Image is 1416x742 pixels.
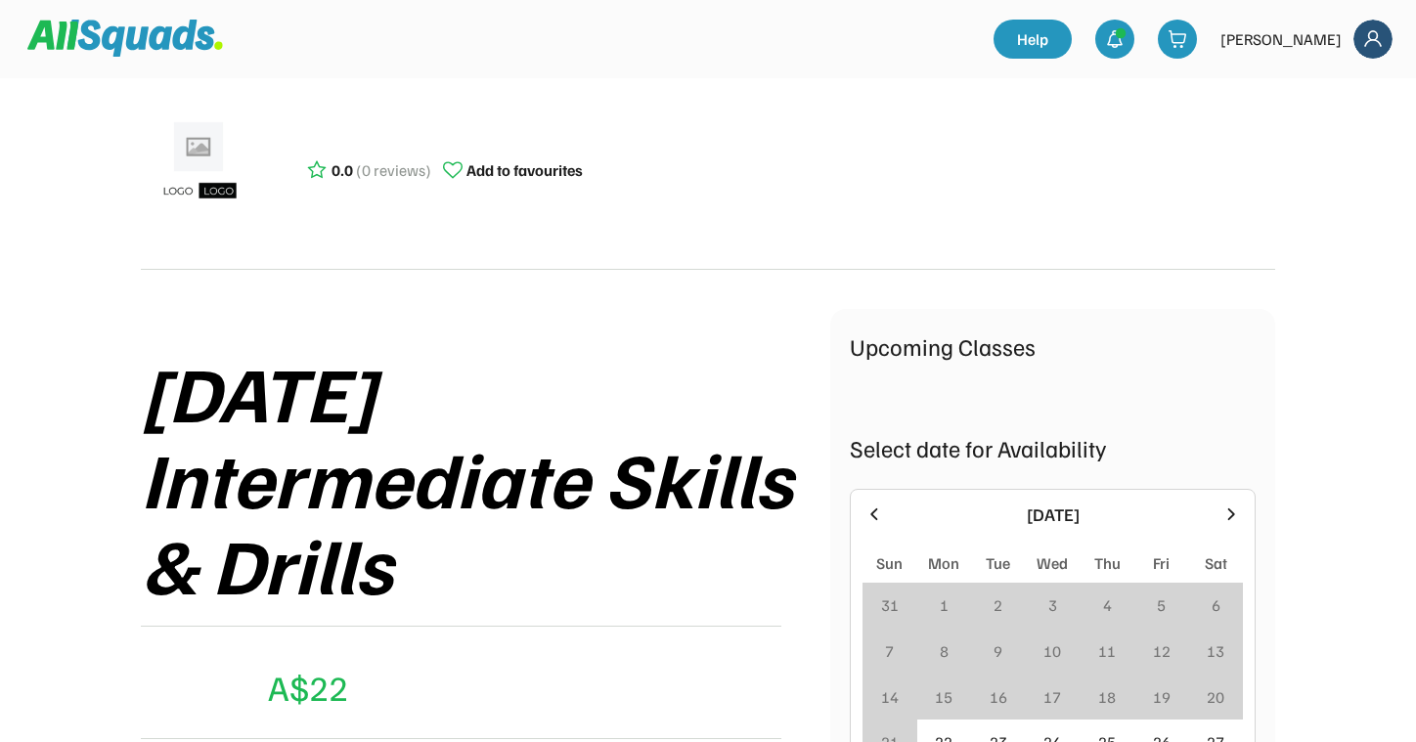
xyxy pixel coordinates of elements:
[1048,593,1057,617] div: 3
[1037,551,1068,575] div: Wed
[1153,639,1171,663] div: 12
[896,502,1210,528] div: [DATE]
[1207,685,1224,709] div: 20
[850,328,1256,364] div: Upcoming Classes
[1103,593,1112,617] div: 4
[881,593,899,617] div: 31
[356,158,431,182] div: (0 reviews)
[268,661,348,714] div: A$22
[928,551,959,575] div: Mon
[332,158,353,182] div: 0.0
[1205,551,1227,575] div: Sat
[1043,639,1061,663] div: 10
[881,685,899,709] div: 14
[994,20,1072,59] a: Help
[990,685,1007,709] div: 16
[940,639,949,663] div: 8
[1157,593,1166,617] div: 5
[466,158,583,182] div: Add to favourites
[994,639,1002,663] div: 9
[1153,551,1170,575] div: Fri
[141,348,830,606] div: [DATE] Intermediate Skills & Drills
[876,551,903,575] div: Sun
[1098,685,1116,709] div: 18
[940,593,949,617] div: 1
[27,20,223,57] img: Squad%20Logo.svg
[141,659,188,706] img: yH5BAEAAAAALAAAAAABAAEAAAIBRAA7
[1094,551,1121,575] div: Thu
[1153,685,1171,709] div: 19
[994,593,1002,617] div: 2
[1098,639,1116,663] div: 11
[1212,593,1220,617] div: 6
[935,685,952,709] div: 15
[1168,29,1187,49] img: shopping-cart-01%20%281%29.svg
[1043,685,1061,709] div: 17
[885,639,894,663] div: 7
[1207,639,1224,663] div: 13
[1105,29,1125,49] img: bell-03%20%281%29.svg
[1220,27,1342,51] div: [PERSON_NAME]
[850,430,1256,465] div: Select date for Availability
[986,551,1010,575] div: Tue
[151,115,248,213] img: ui-kit-placeholders-product-5_1200x.webp
[1353,20,1393,59] img: Frame%2018.svg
